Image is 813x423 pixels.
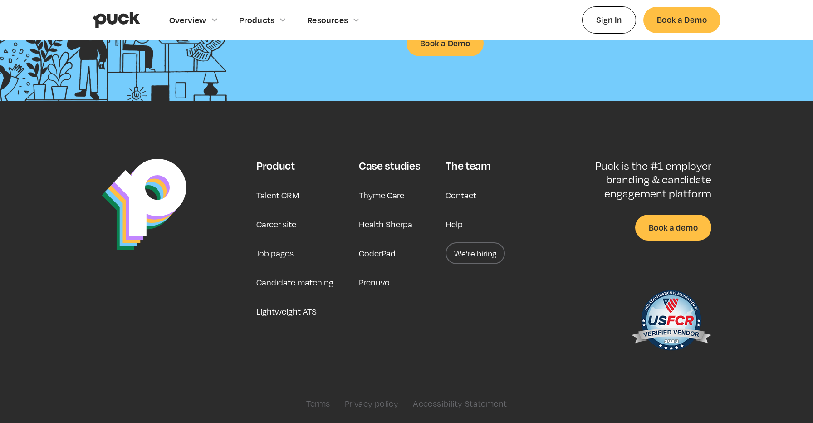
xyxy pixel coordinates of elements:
[446,242,505,264] a: We’re hiring
[359,242,396,264] a: CoderPad
[413,398,507,408] a: Accessibility Statement
[446,213,463,235] a: Help
[359,213,412,235] a: Health Sherpa
[566,159,711,200] p: Puck is the #1 employer branding & candidate engagement platform
[256,159,295,172] div: Product
[239,15,275,25] div: Products
[102,159,186,250] img: Puck Logo
[256,213,296,235] a: Career site
[307,15,348,25] div: Resources
[446,184,476,206] a: Contact
[446,159,490,172] div: The team
[635,215,711,241] a: Book a demo
[256,300,317,322] a: Lightweight ATS
[643,7,720,33] a: Book a Demo
[631,286,711,359] img: US Federal Contractor Registration System for Award Management Verified Vendor Seal
[345,398,399,408] a: Privacy policy
[406,30,484,56] a: Book a Demo
[169,15,206,25] div: Overview
[256,242,294,264] a: Job pages
[582,6,636,33] a: Sign In
[359,271,390,293] a: Prenuvo
[306,398,330,408] a: Terms
[359,184,404,206] a: Thyme Care
[256,271,333,293] a: Candidate matching
[256,184,299,206] a: Talent CRM
[359,159,420,172] div: Case studies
